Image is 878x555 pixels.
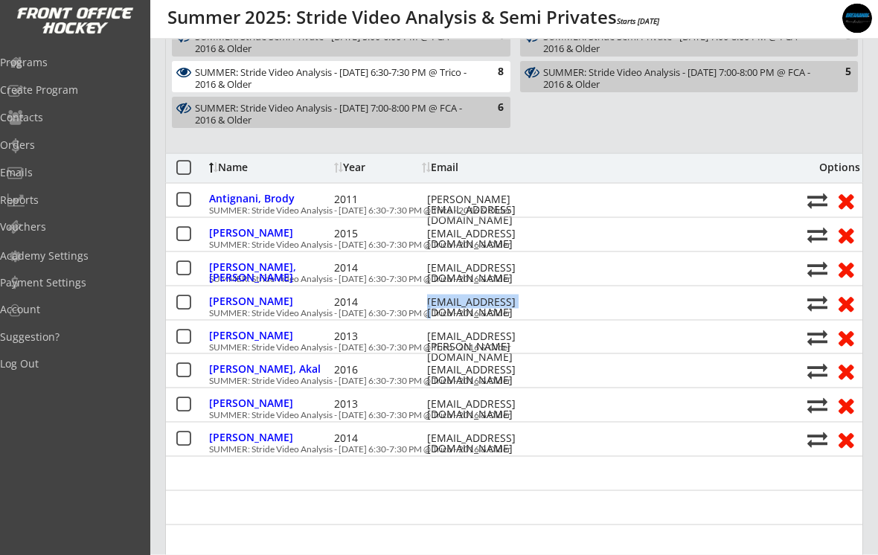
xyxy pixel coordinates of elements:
div: 6 [474,101,504,116]
div: 8 [474,65,504,80]
div: SUMMER: Stride Video Analysis - [DATE] 6:30-7:30 PM @ Trico - 2016 & Older [209,309,799,318]
button: Remove from roster (no refund) [832,257,859,280]
div: SUMMER: Stride Video Analysis - [DATE] 6:30-7:30 PM @ Trico - 2016 & Older [209,376,799,385]
div: SUMMER: Stride Video Analysis - [DATE] 6:30-7:30 PM @ Trico - 2016 & Older [209,445,799,454]
button: Remove from roster (no refund) [832,428,859,451]
div: SUMMER: Stride Video Analysis - [DATE] 6:30-7:30 PM @ Trico - 2016 & Older [209,240,799,249]
button: Remove from roster (no refund) [832,394,859,417]
div: SUMMER: Stride Video Analysis - [DATE] 6:30-7:30 PM @ Trico - 2016 & Older [209,411,799,420]
button: Move player [807,361,827,381]
div: 5 [821,65,851,80]
div: Options [809,162,860,173]
div: SUMMER: Stride Video Analysis - [DATE] 6:30-7:30 PM @ Trico - 2016 & Older [209,343,799,352]
div: [EMAIL_ADDRESS][DOMAIN_NAME] [427,433,561,454]
em: Starts [DATE] [617,16,659,26]
div: [EMAIL_ADDRESS][DOMAIN_NAME] [427,263,561,283]
button: Remove from roster (no refund) [832,292,859,315]
div: [PERSON_NAME] [209,296,330,307]
div: 2013 [334,331,423,341]
div: 2014 [334,263,423,273]
div: SUMMER: Stride Video Analysis - [DATE] 7:00-8:00 PM @ FCA - 2016 & Older [543,68,818,91]
div: [EMAIL_ADDRESS][DOMAIN_NAME] [427,399,561,420]
div: Antignani, Brody [209,193,330,204]
div: [PERSON_NAME], [PERSON_NAME] [209,262,330,283]
div: 2013 [334,399,423,409]
div: [EMAIL_ADDRESS][DOMAIN_NAME] [427,365,561,385]
div: 2015 [334,228,423,239]
button: Move player [807,429,827,449]
div: SUMMER: Stride Video Analysis - [DATE] 6:30-7:30 PM @ Trico - 2016 & Older [209,206,799,215]
div: [EMAIL_ADDRESS][DOMAIN_NAME] [427,228,561,249]
div: [PERSON_NAME] [209,432,330,443]
button: Move player [807,327,827,347]
div: SUMMER: Stride Video Analysis - [DATE] 7:00-8:00 PM @ FCA - 2016 & Older [195,103,470,126]
button: Move player [807,395,827,415]
div: 2011 [334,194,423,205]
div: SUMMER: Stride Video Analysis - [DATE] 6:30-7:30 PM @ Trico - 2016 & Older [195,68,470,91]
div: [PERSON_NAME][EMAIL_ADDRESS][DOMAIN_NAME] [427,194,561,225]
div: 2014 [334,297,423,307]
div: SUMMER: Stride Semi Private - [DATE] 5:00-6:00 PM @ FCA - 2016 & Older [195,32,470,55]
div: [PERSON_NAME] [209,330,330,341]
button: Move player [807,190,827,211]
button: Remove from roster (no refund) [832,189,859,212]
div: SUMMER: Stride Video Analysis - July 7 - 7:00-8:00 PM @ FCA - 2016 & Older [195,103,470,126]
div: SUMMER: Stride Video Analysis - July 17 - 7:00-8:00 PM @ FCA - 2016 & Older [543,67,818,90]
button: Remove from roster (no refund) [832,359,859,382]
div: Name [209,162,330,173]
div: [EMAIL_ADDRESS][DOMAIN_NAME] [427,297,561,318]
div: Email [422,162,548,173]
div: 2014 [334,433,423,443]
div: [PERSON_NAME] [209,228,330,238]
div: Year [334,162,418,173]
div: [EMAIL_ADDRESS][PERSON_NAME][DOMAIN_NAME] [427,331,561,362]
div: SUMMER: Stride Video Analysis - August 11 - 6:30-7:30 PM @ Trico - 2016 & Older [195,67,470,90]
div: 2016 [334,365,423,375]
div: SUMMER: Stride Semi Private - July 21 - 5:00-6:00 PM @ FCA - 2016 & Older [195,31,470,54]
div: [PERSON_NAME], Akal [209,364,330,374]
button: Move player [807,259,827,279]
div: SUMMER: Stride Semi Private - July 24 - 7:00-8:00 PM @ FCA - 2016 & Older [543,31,818,54]
button: Move player [807,225,827,245]
button: Move player [807,293,827,313]
div: [PERSON_NAME] [209,398,330,408]
div: SUMMER: Stride Semi Private - [DATE] 7:00-8:00 PM @ FCA - 2016 & Older [543,32,818,55]
button: Remove from roster (no refund) [832,326,859,349]
button: Remove from roster (no refund) [832,223,859,246]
